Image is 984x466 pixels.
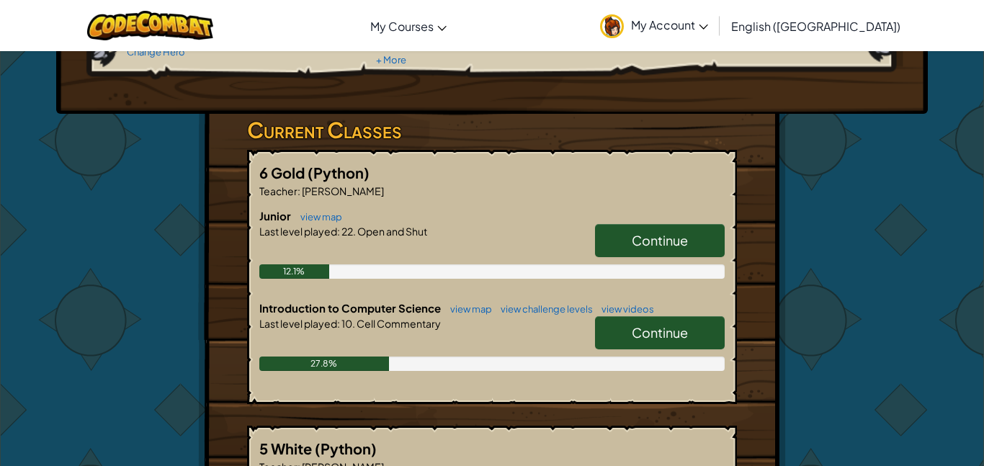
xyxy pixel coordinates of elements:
span: (Python) [315,439,377,457]
span: Cell Commentary [355,317,441,330]
span: My Account [631,17,708,32]
a: My Courses [363,6,454,45]
span: 6 Gold [259,163,308,182]
div: 27.8% [259,357,389,371]
a: view map [443,303,492,315]
span: (Python) [308,163,370,182]
span: : [298,184,300,197]
span: : [337,317,340,330]
a: Change Hero [127,46,185,58]
span: Last level played [259,317,337,330]
span: Continue [632,324,688,341]
span: Junior [259,209,293,223]
a: view challenge levels [493,303,593,315]
span: 10. [340,317,355,330]
a: My Account [593,3,715,48]
h3: Current Classes [247,114,737,146]
span: Continue [632,232,688,248]
span: 5 White [259,439,315,457]
div: 12.1% [259,264,329,279]
img: avatar [600,14,624,38]
span: My Courses [370,19,434,34]
span: English ([GEOGRAPHIC_DATA]) [731,19,900,34]
span: Teacher [259,184,298,197]
span: Last level played [259,225,337,238]
a: view map [293,211,342,223]
span: [PERSON_NAME] [300,184,384,197]
span: : [337,225,340,238]
span: 22. [340,225,356,238]
a: view videos [594,303,654,315]
a: + More [376,54,406,66]
a: English ([GEOGRAPHIC_DATA]) [724,6,908,45]
span: Introduction to Computer Science [259,301,443,315]
img: CodeCombat logo [87,11,213,40]
span: Open and Shut [356,225,427,238]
